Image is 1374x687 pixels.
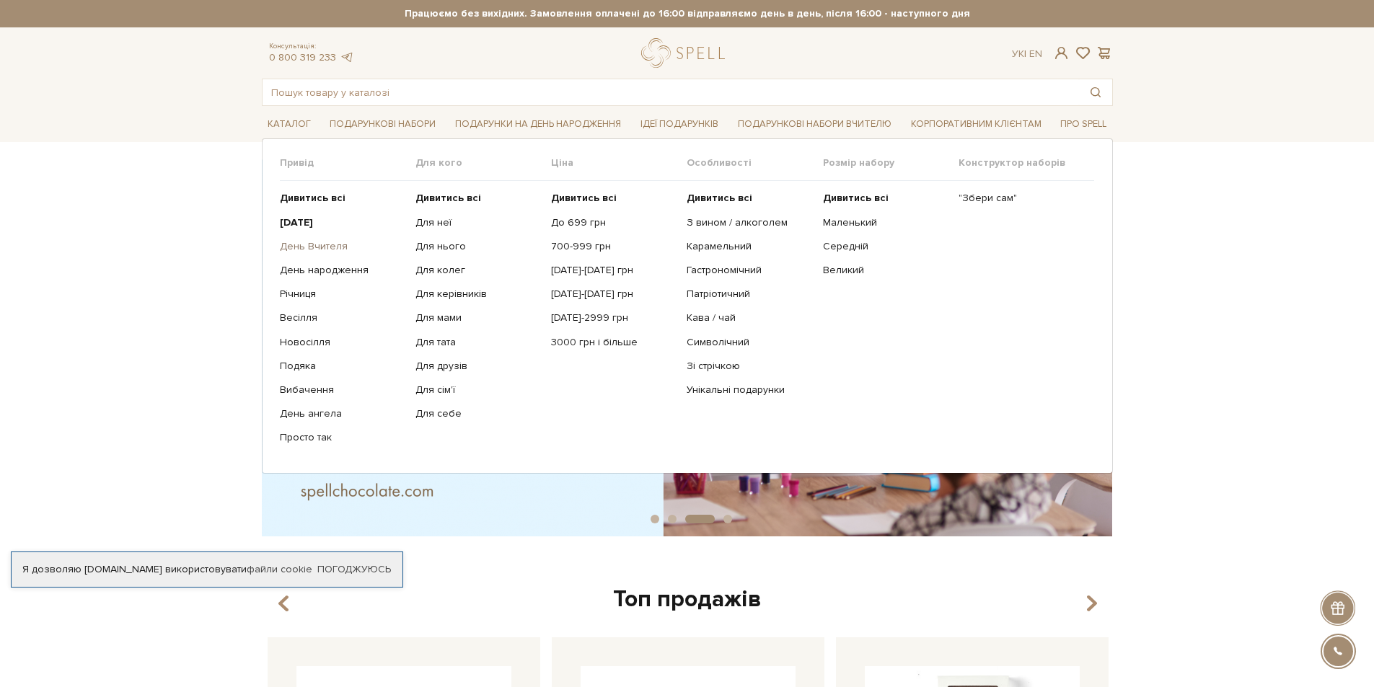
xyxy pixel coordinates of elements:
b: Дивитись всі [280,192,345,204]
a: [DATE]-[DATE] грн [551,288,676,301]
span: Консультація: [269,42,354,51]
a: [DATE]-2999 грн [551,311,676,324]
a: файли cookie [247,563,312,575]
button: Carousel Page 1 [651,515,659,523]
strong: Працюємо без вихідних. Замовлення оплачені до 16:00 відправляємо день в день, після 16:00 - насту... [262,7,1113,20]
a: Каталог [262,113,317,136]
a: "Збери сам" [959,192,1083,205]
span: Привід [280,156,415,169]
a: Для колег [415,264,540,277]
a: День Вчителя [280,240,405,253]
a: Для керівників [415,288,540,301]
a: Кава / чай [687,311,811,324]
span: Особливості [687,156,822,169]
a: Для нього [415,240,540,253]
a: Для сім'ї [415,384,540,396]
a: Подарункові набори [324,113,441,136]
a: 700-999 грн [551,240,676,253]
a: Корпоративним клієнтам [905,113,1047,136]
b: Дивитись всі [823,192,889,204]
a: Новосілля [280,336,405,349]
a: Гастрономічний [687,264,811,277]
a: En [1029,48,1042,60]
b: [DATE] [280,216,313,229]
span: | [1024,48,1026,60]
div: Carousel Pagination [262,513,1113,526]
a: Маленький [823,216,948,229]
button: Carousel Page 3 (Current Slide) [685,515,715,523]
a: Про Spell [1054,113,1112,136]
a: Погоджуюсь [317,563,391,576]
a: 0 800 319 233 [269,51,336,63]
a: 3000 грн і більше [551,336,676,349]
input: Пошук товару у каталозі [263,79,1079,105]
span: Ціна [551,156,687,169]
a: Ідеї подарунків [635,113,724,136]
a: День ангела [280,407,405,420]
b: Дивитись всі [687,192,752,204]
div: Я дозволяю [DOMAIN_NAME] використовувати [12,563,402,576]
a: [DATE] [280,216,405,229]
a: З вином / алкоголем [687,216,811,229]
a: telegram [340,51,354,63]
a: Середній [823,240,948,253]
button: Carousel Page 4 [723,515,732,523]
a: Весілля [280,311,405,324]
a: Для друзів [415,360,540,373]
a: Карамельний [687,240,811,253]
b: Дивитись всі [551,192,617,204]
a: Річниця [280,288,405,301]
a: Патріотичний [687,288,811,301]
a: Великий [823,264,948,277]
a: Для неї [415,216,540,229]
a: До 699 грн [551,216,676,229]
a: День народження [280,264,405,277]
button: Carousel Page 2 [668,515,677,523]
a: Дивитись всі [687,192,811,205]
button: Пошук товару у каталозі [1079,79,1112,105]
a: Дивитись всі [415,192,540,205]
div: Каталог [262,138,1113,473]
a: Для тата [415,336,540,349]
a: [DATE]-[DATE] грн [551,264,676,277]
a: Подяка [280,360,405,373]
div: Ук [1012,48,1042,61]
a: Просто так [280,431,405,444]
a: Унікальні подарунки [687,384,811,396]
a: logo [641,38,731,68]
a: Подарунки на День народження [449,113,627,136]
b: Дивитись всі [415,192,481,204]
a: Вибачення [280,384,405,396]
span: Розмір набору [823,156,959,169]
a: Символічний [687,336,811,349]
a: Подарункові набори Вчителю [732,112,897,136]
a: Дивитись всі [280,192,405,205]
a: Дивитись всі [551,192,676,205]
a: Дивитись всі [823,192,948,205]
a: Для мами [415,311,540,324]
a: Зі стрічкою [687,360,811,373]
div: Топ продажів [262,585,1113,615]
span: Для кого [415,156,551,169]
a: Для себе [415,407,540,420]
span: Конструктор наборів [959,156,1094,169]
